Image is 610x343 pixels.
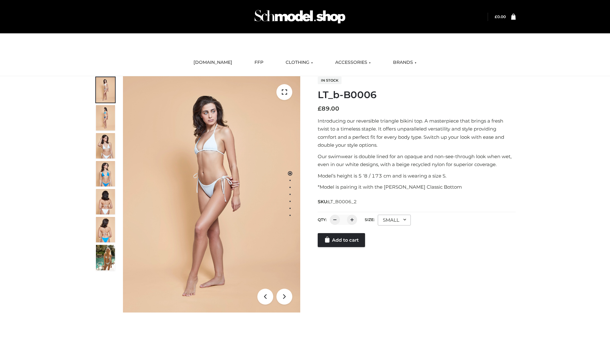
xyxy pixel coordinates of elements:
[96,77,115,103] img: ArielClassicBikiniTop_CloudNine_AzureSky_OW114ECO_1-scaled.jpg
[318,117,516,149] p: Introducing our reversible triangle bikini top. A masterpiece that brings a fresh twist to a time...
[365,217,375,222] label: Size:
[318,198,357,205] span: SKU:
[96,133,115,158] img: ArielClassicBikiniTop_CloudNine_AzureSky_OW114ECO_3-scaled.jpg
[281,56,318,70] a: CLOTHING
[252,4,348,29] img: Schmodel Admin 964
[318,77,342,84] span: In stock
[318,172,516,180] p: Model’s height is 5 ‘8 / 173 cm and is wearing a size S.
[495,14,497,19] span: £
[96,245,115,270] img: Arieltop_CloudNine_AzureSky2.jpg
[328,199,357,205] span: LT_B0006_2
[96,105,115,131] img: ArielClassicBikiniTop_CloudNine_AzureSky_OW114ECO_2-scaled.jpg
[318,105,322,112] span: £
[318,105,339,112] bdi: 89.00
[330,56,376,70] a: ACCESSORIES
[388,56,421,70] a: BRANDS
[96,217,115,242] img: ArielClassicBikiniTop_CloudNine_AzureSky_OW114ECO_8-scaled.jpg
[96,161,115,186] img: ArielClassicBikiniTop_CloudNine_AzureSky_OW114ECO_4-scaled.jpg
[123,76,300,313] img: LT_b-B0006
[495,14,506,19] a: £0.00
[378,215,411,225] div: SMALL
[189,56,237,70] a: [DOMAIN_NAME]
[495,14,506,19] bdi: 0.00
[318,233,365,247] a: Add to cart
[318,183,516,191] p: *Model is pairing it with the [PERSON_NAME] Classic Bottom
[318,89,516,101] h1: LT_b-B0006
[318,152,516,169] p: Our swimwear is double lined for an opaque and non-see-through look when wet, even in our white d...
[318,217,327,222] label: QTY:
[96,189,115,214] img: ArielClassicBikiniTop_CloudNine_AzureSky_OW114ECO_7-scaled.jpg
[250,56,268,70] a: FFP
